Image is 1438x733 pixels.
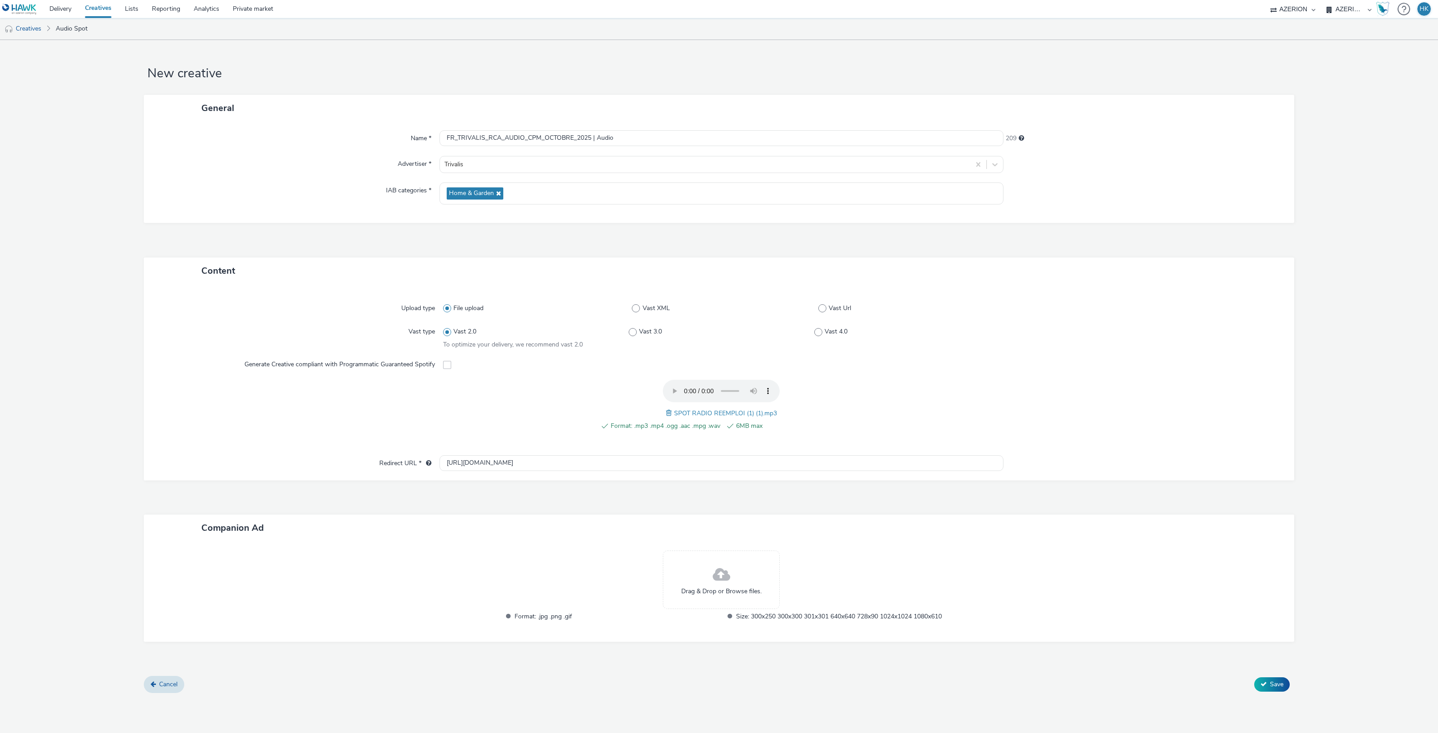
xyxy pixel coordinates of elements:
img: undefined Logo [2,4,37,15]
h1: New creative [144,65,1294,82]
span: Vast Url [829,304,851,313]
a: Hawk Academy [1376,2,1393,16]
img: Hawk Academy [1376,2,1389,16]
span: Vast 2.0 [453,327,476,336]
span: Companion Ad [201,522,264,534]
span: To optimize your delivery, we recommend vast 2.0 [443,340,583,349]
input: Name [439,130,1003,146]
span: Save [1270,680,1283,689]
input: url... [439,455,1003,471]
span: General [201,102,234,114]
span: Drag & Drop or Browse files. [681,587,762,596]
button: Save [1254,677,1290,692]
span: Vast 4.0 [825,327,848,336]
span: File upload [453,304,484,313]
span: Format: .mp3 .mp4 .ogg .aac .mpg .wav [611,421,720,431]
span: Size: 300x250 300x300 301x301 640x640 728x90 1024x1024 1080x610 [736,611,942,622]
span: Vast XML [643,304,670,313]
label: Generate Creative compliant with Programmatic Guaranteed Spotify [241,356,439,369]
label: Name * [407,130,435,143]
span: Format: .jpg .png .gif [515,611,720,622]
div: URL will be used as a validation URL with some SSPs and it will be the redirection URL of your cr... [422,459,431,468]
span: 209 [1006,134,1016,143]
label: Redirect URL * [376,455,435,468]
label: IAB categories * [382,182,435,195]
a: Cancel [144,676,184,693]
span: Vast 3.0 [639,327,662,336]
label: Advertiser * [394,156,435,169]
label: Vast type [405,324,439,336]
img: audio [4,25,13,34]
span: 6MB max [736,421,846,431]
span: SPOT RADIO REEMPLOI (1) (1).mp3 [674,409,777,418]
div: HK [1420,2,1429,16]
label: Upload type [398,300,439,313]
div: Maximum 255 characters [1019,134,1024,143]
span: Content [201,265,235,277]
span: Home & Garden [449,190,494,197]
span: Cancel [159,680,178,689]
a: Audio Spot [51,18,92,40]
